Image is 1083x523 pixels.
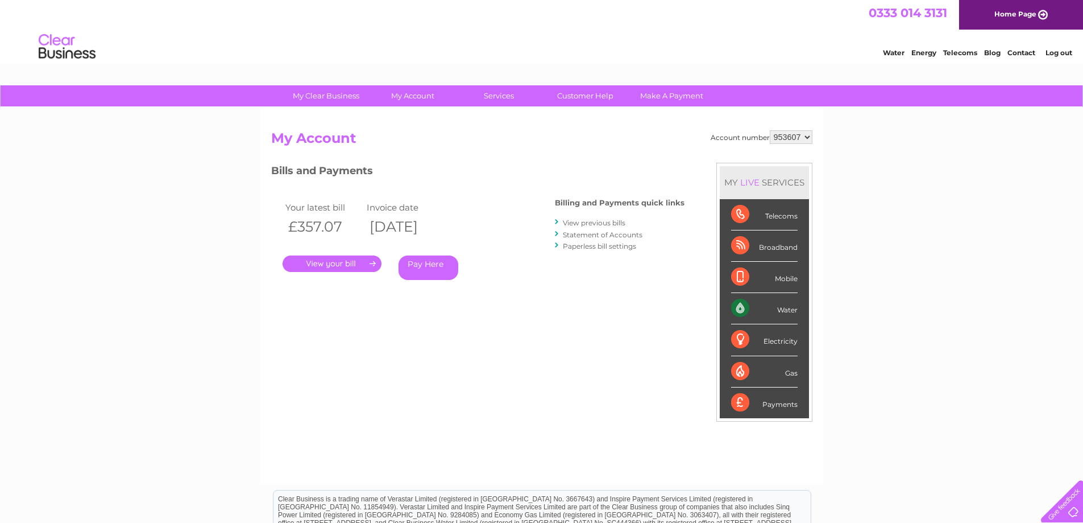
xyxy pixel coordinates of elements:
[271,130,812,152] h2: My Account
[279,85,373,106] a: My Clear Business
[283,215,364,238] th: £357.07
[731,324,798,356] div: Electricity
[943,48,977,57] a: Telecoms
[364,215,446,238] th: [DATE]
[555,199,684,207] h4: Billing and Payments quick links
[452,85,546,106] a: Services
[731,388,798,418] div: Payments
[273,6,811,55] div: Clear Business is a trading name of Verastar Limited (registered in [GEOGRAPHIC_DATA] No. 3667643...
[625,85,719,106] a: Make A Payment
[563,242,636,250] a: Paperless bill settings
[911,48,936,57] a: Energy
[1007,48,1035,57] a: Contact
[731,293,798,324] div: Water
[731,262,798,293] div: Mobile
[731,356,798,388] div: Gas
[711,130,812,144] div: Account number
[538,85,632,106] a: Customer Help
[883,48,904,57] a: Water
[283,200,364,215] td: Your latest bill
[731,230,798,262] div: Broadband
[1045,48,1072,57] a: Log out
[38,30,96,64] img: logo.png
[366,85,459,106] a: My Account
[563,230,642,239] a: Statement of Accounts
[731,199,798,230] div: Telecoms
[364,200,446,215] td: Invoice date
[283,256,381,272] a: .
[984,48,1001,57] a: Blog
[563,219,625,227] a: View previous bills
[271,163,684,183] h3: Bills and Payments
[399,256,458,280] a: Pay Here
[738,177,762,188] div: LIVE
[869,6,947,20] a: 0333 014 3131
[720,166,809,199] div: MY SERVICES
